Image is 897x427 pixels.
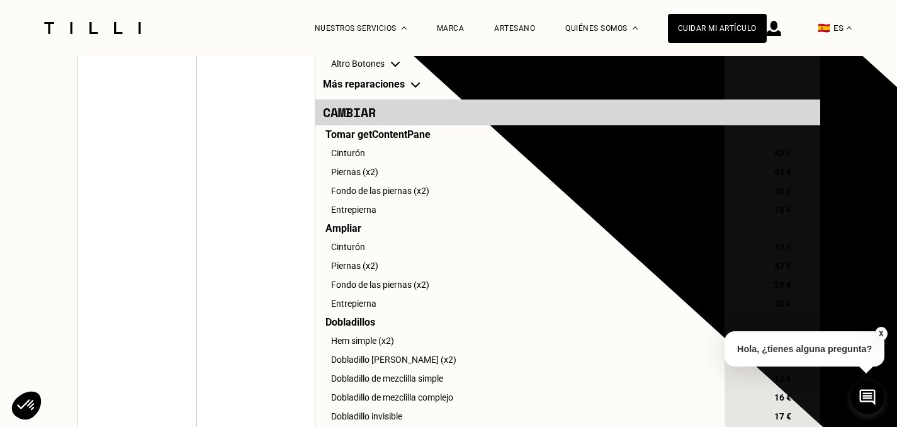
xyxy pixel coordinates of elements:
img: menu déroulant [847,26,852,30]
span: 42 € [772,167,794,177]
img: Menú desplegable [402,26,407,30]
span: 18 € [772,205,794,215]
span: 47 € [772,242,794,252]
td: Dobladillo de mezclilla simple [315,369,725,388]
td: Ampliar [315,219,725,237]
td: Fondo de las piernas (x2) [315,275,725,294]
td: Más reparaciones [315,69,725,100]
span: 28 € [772,280,794,290]
td: Entrepierna [315,200,725,219]
td: Cinturón [315,237,725,256]
span: 🇪🇸 [818,22,830,34]
span: 28 € [772,186,794,196]
div: Cambiar [323,103,717,122]
span: 20 € [772,299,794,309]
td: Tomar getContentPane [315,125,725,144]
span: 16 € [772,392,794,402]
img: chevron [391,62,400,67]
a: Marca [437,24,465,33]
a: Artesano [494,24,535,33]
img: Servicio de sastrería Tilli logo [40,22,145,34]
td: Piernas (x2) [315,162,725,181]
span: 12 € [772,373,794,384]
td: Dobladillo [PERSON_NAME] (x2) [315,350,725,369]
span: 47 € [772,261,794,271]
td: Entrepierna [315,294,725,313]
td: Cinturón [315,144,725,162]
button: X [875,327,888,341]
img: chevron [411,83,420,88]
a: Cuidar mi artículo [668,14,767,43]
td: Hem simple (x2) [315,331,725,350]
span: 42 € [772,148,794,158]
img: Menú desplegable sobre [633,26,638,30]
td: Fondo de las piernas (x2) [315,181,725,200]
td: Altro Botones [315,59,725,69]
p: Hola, ¿tienes alguna pregunta? [725,331,884,367]
img: Icono de inicio de sesión [767,21,781,36]
td: Piernas (x2) [315,256,725,275]
td: Dobladillos [315,313,725,331]
td: Dobladillo de mezclilla complejo [315,388,725,407]
td: Dobladillo invisible [315,407,725,426]
span: 17 € [772,411,794,421]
